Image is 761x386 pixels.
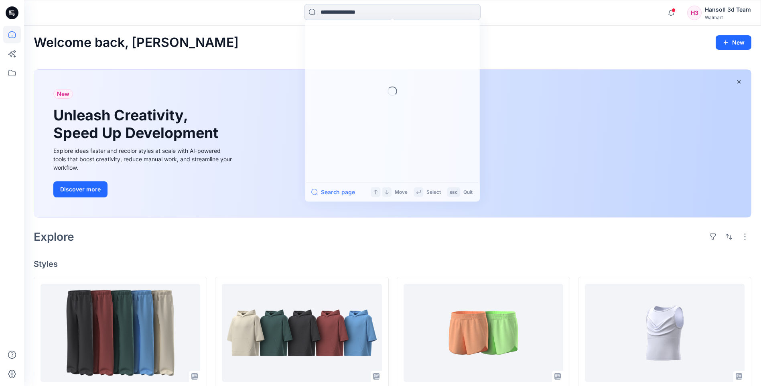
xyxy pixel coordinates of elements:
[34,259,751,269] h4: Styles
[705,5,751,14] div: Hansoll 3d Team
[53,146,234,172] div: Explore ideas faster and recolor styles at scale with AI-powered tools that boost creativity, red...
[34,35,239,50] h2: Welcome back, [PERSON_NAME]
[53,181,108,197] button: Discover more
[450,188,458,196] p: esc
[585,284,745,382] a: TBA_AW FASHION TANK
[463,188,473,196] p: Quit
[41,284,200,382] a: HQ025865_WA OPEN LEG PANT
[716,35,751,50] button: New
[53,107,222,141] h1: Unleash Creativity, Speed Up Development
[426,188,441,196] p: Select
[404,284,563,382] a: HQ022219_AW CORE SHORT
[687,6,702,20] div: H3
[705,14,751,20] div: Walmart
[395,188,408,196] p: Move
[34,230,74,243] h2: Explore
[57,89,69,99] span: New
[222,284,382,382] a: HQ022091_WA SS FLEECE HOODIE
[311,187,355,197] button: Search page
[53,181,234,197] a: Discover more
